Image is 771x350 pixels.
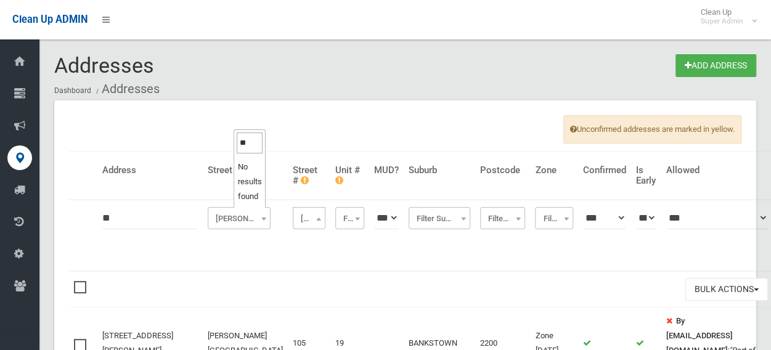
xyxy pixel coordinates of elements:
h4: Postcode [480,165,526,176]
h4: Zone [535,165,573,176]
span: Clean Up ADMIN [12,14,88,25]
span: Unconfirmed addresses are marked in yellow. [563,115,741,144]
h4: MUD? [374,165,399,176]
span: Meredith Street (BANKSTOWN) [211,210,267,227]
h4: Suburb [409,165,470,176]
span: Filter Street # [296,210,322,227]
h4: Street [208,165,283,176]
span: Clean Up [695,7,756,26]
button: Bulk Actions [685,278,768,301]
span: Filter Unit # [338,210,361,227]
span: Filter Postcode [480,207,526,229]
h4: Is Early [636,165,656,185]
span: Filter Street # [293,207,325,229]
span: Filter Suburb [409,207,470,229]
span: Filter Zone [538,210,569,227]
small: Super Admin [701,17,743,26]
li: No results found [234,156,266,208]
h4: Confirmed [583,165,626,176]
a: Dashboard [54,86,91,95]
h4: Unit # [335,165,364,185]
span: Addresses [54,53,154,78]
span: Filter Postcode [483,210,523,227]
a: Add Address [675,54,756,77]
span: Meredith Street (BANKSTOWN) [208,207,271,229]
h4: Allowed [666,165,768,176]
li: Addresses [93,78,160,100]
span: Filter Suburb [412,210,467,227]
span: Filter Zone [535,207,573,229]
h4: Address [102,165,198,176]
h4: Street # [293,165,325,185]
span: Filter Unit # [335,207,364,229]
